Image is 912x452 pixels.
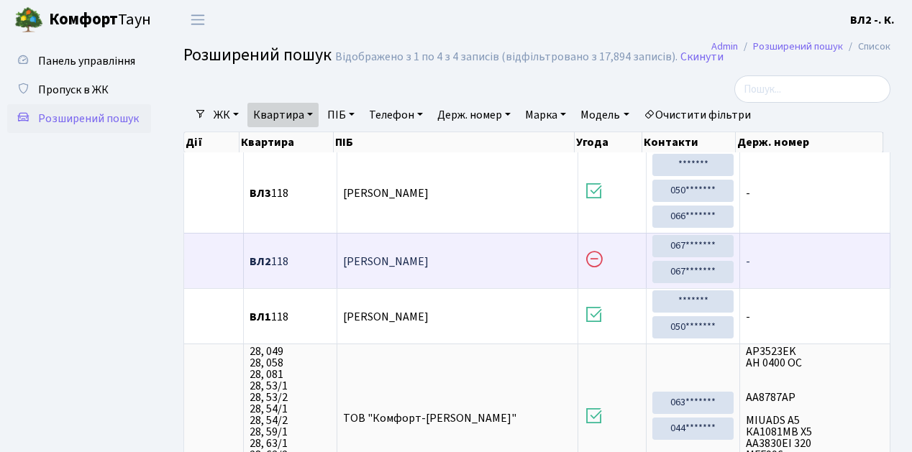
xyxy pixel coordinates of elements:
span: [PERSON_NAME] [343,309,429,325]
a: Очистити фільтри [638,103,757,127]
th: Дії [184,132,240,152]
span: 118 [250,311,332,323]
a: Марка [519,103,572,127]
a: Квартира [247,103,319,127]
a: Пропуск в ЖК [7,75,151,104]
a: ВЛ2 -. К. [850,11,895,29]
span: - [746,256,884,267]
a: Модель [575,103,634,127]
span: - [746,311,884,323]
div: Відображено з 1 по 4 з 4 записів (відфільтровано з 17,894 записів). [335,50,678,64]
span: ТОВ "Комфорт-[PERSON_NAME]" [343,410,516,426]
th: Держ. номер [736,132,883,152]
span: Пропуск в ЖК [38,82,109,98]
a: Телефон [363,103,429,127]
b: Комфорт [49,8,118,31]
span: Таун [49,8,151,32]
span: Розширений пошук [38,111,139,126]
span: [PERSON_NAME] [343,254,429,269]
th: Контакти [642,132,736,152]
b: ВЛ2 -. К. [850,12,895,28]
a: Панель управління [7,47,151,75]
a: ПІБ [322,103,360,127]
nav: breadcrumb [690,32,912,62]
a: Розширений пошук [753,39,843,54]
span: 118 [250,256,332,267]
img: logo.png [14,6,43,34]
span: Розширений пошук [183,42,332,68]
a: Скинути [680,50,724,64]
a: Розширений пошук [7,104,151,133]
input: Пошук... [734,75,890,103]
b: ВЛ3 [250,185,271,201]
th: Угода [575,132,643,152]
b: ВЛ2 [250,254,271,269]
span: - [746,188,884,199]
b: ВЛ1 [250,309,271,325]
li: Список [843,39,890,55]
a: Admin [711,39,738,54]
a: ЖК [208,103,245,127]
span: 118 [250,188,332,199]
th: Квартира [240,132,334,152]
a: Держ. номер [432,103,516,127]
th: ПІБ [334,132,575,152]
span: Панель управління [38,53,135,69]
span: [PERSON_NAME] [343,185,429,201]
button: Переключити навігацію [180,8,216,32]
